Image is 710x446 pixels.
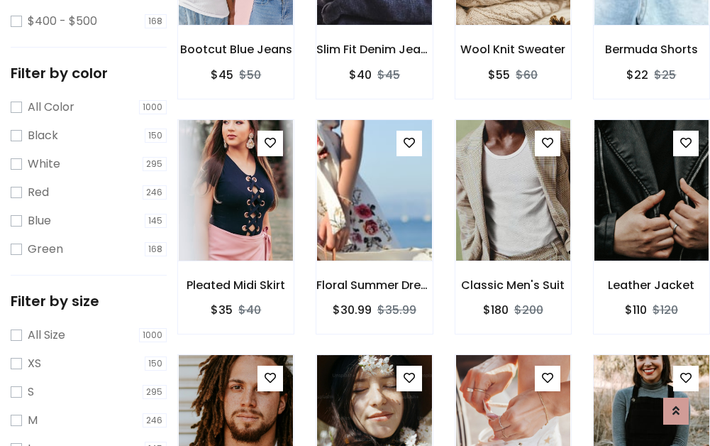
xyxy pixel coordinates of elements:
h5: Filter by size [11,293,167,310]
label: XS [28,355,41,372]
h6: Wool Knit Sweater [455,43,571,56]
h6: $35 [211,303,233,317]
h6: Bermuda Shorts [594,43,709,56]
h6: Leather Jacket [594,278,709,292]
span: 295 [143,385,167,399]
h6: $30.99 [333,303,372,317]
h6: $55 [488,68,510,82]
del: $60 [516,67,538,83]
del: $40 [238,302,261,318]
del: $50 [239,67,261,83]
span: 246 [143,413,167,428]
label: Red [28,184,49,201]
span: 150 [145,357,167,371]
del: $45 [377,67,400,83]
label: Blue [28,212,51,229]
label: Green [28,241,63,258]
span: 1000 [139,328,167,342]
span: 246 [143,185,167,200]
label: M [28,412,38,429]
del: $25 [654,67,676,83]
label: All Size [28,327,65,344]
label: S [28,384,34,401]
span: 1000 [139,100,167,114]
label: Black [28,127,58,144]
span: 150 [145,129,167,143]
label: White [28,156,60,173]
span: 168 [145,14,167,28]
span: 168 [145,242,167,256]
h6: Floral Summer Dress [316,278,432,292]
h6: $40 [349,68,372,82]
label: All Color [28,99,74,116]
del: $200 [514,302,543,318]
h6: $110 [625,303,647,317]
h6: Pleated Midi Skirt [178,278,294,292]
h5: Filter by color [11,65,167,82]
del: $35.99 [377,302,416,318]
h6: $22 [626,68,648,82]
span: 145 [145,214,167,228]
h6: Classic Men's Suit [455,278,571,292]
h6: Slim Fit Denim Jeans [316,43,432,56]
span: 295 [143,157,167,171]
h6: Bootcut Blue Jeans [178,43,294,56]
label: $400 - $500 [28,13,97,30]
del: $120 [653,302,678,318]
h6: $45 [211,68,233,82]
h6: $180 [483,303,509,317]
